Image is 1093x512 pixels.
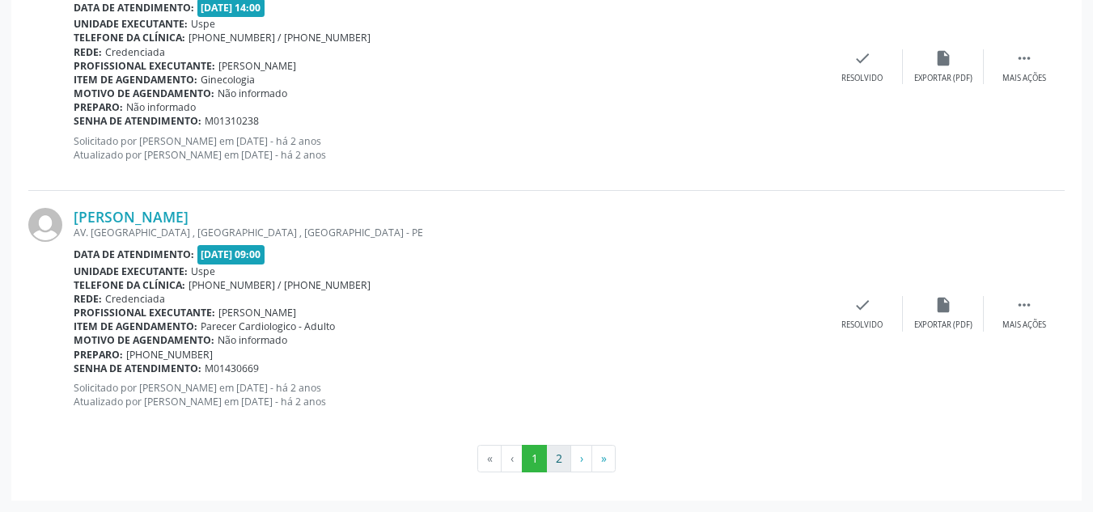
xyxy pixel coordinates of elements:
[189,31,371,44] span: [PHONE_NUMBER] / [PHONE_NUMBER]
[934,296,952,314] i: insert_drive_file
[74,59,215,73] b: Profissional executante:
[841,73,883,84] div: Resolvido
[74,226,822,239] div: AV. [GEOGRAPHIC_DATA] , [GEOGRAPHIC_DATA] , [GEOGRAPHIC_DATA] - PE
[914,319,972,331] div: Exportar (PDF)
[74,306,215,319] b: Profissional executante:
[854,49,871,67] i: check
[191,17,215,31] span: Uspe
[218,333,287,347] span: Não informado
[1015,296,1033,314] i: 
[74,1,194,15] b: Data de atendimento:
[74,381,822,408] p: Solicitado por [PERSON_NAME] em [DATE] - há 2 anos Atualizado por [PERSON_NAME] em [DATE] - há 2 ...
[74,87,214,100] b: Motivo de agendamento:
[74,248,194,261] b: Data de atendimento:
[546,445,571,472] button: Go to page 2
[74,319,197,333] b: Item de agendamento:
[126,348,213,362] span: [PHONE_NUMBER]
[201,319,335,333] span: Parecer Cardiologico - Adulto
[74,73,197,87] b: Item de agendamento:
[197,245,265,264] span: [DATE] 09:00
[74,114,201,128] b: Senha de atendimento:
[189,278,371,292] span: [PHONE_NUMBER] / [PHONE_NUMBER]
[1002,319,1046,331] div: Mais ações
[201,73,255,87] span: Ginecologia
[205,362,259,375] span: M01430669
[1002,73,1046,84] div: Mais ações
[74,362,201,375] b: Senha de atendimento:
[74,17,188,31] b: Unidade executante:
[522,445,547,472] button: Go to page 1
[105,45,165,59] span: Credenciada
[74,45,102,59] b: Rede:
[591,445,616,472] button: Go to last page
[105,292,165,306] span: Credenciada
[74,100,123,114] b: Preparo:
[841,319,883,331] div: Resolvido
[126,100,196,114] span: Não informado
[74,31,185,44] b: Telefone da clínica:
[914,73,972,84] div: Exportar (PDF)
[854,296,871,314] i: check
[74,333,214,347] b: Motivo de agendamento:
[1015,49,1033,67] i: 
[28,445,1065,472] ul: Pagination
[74,134,822,162] p: Solicitado por [PERSON_NAME] em [DATE] - há 2 anos Atualizado por [PERSON_NAME] em [DATE] - há 2 ...
[570,445,592,472] button: Go to next page
[205,114,259,128] span: M01310238
[74,292,102,306] b: Rede:
[74,208,189,226] a: [PERSON_NAME]
[218,306,296,319] span: [PERSON_NAME]
[74,264,188,278] b: Unidade executante:
[218,87,287,100] span: Não informado
[28,208,62,242] img: img
[74,278,185,292] b: Telefone da clínica:
[191,264,215,278] span: Uspe
[218,59,296,73] span: [PERSON_NAME]
[934,49,952,67] i: insert_drive_file
[74,348,123,362] b: Preparo:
